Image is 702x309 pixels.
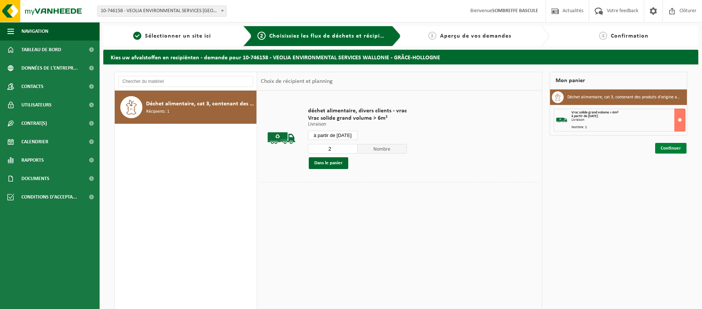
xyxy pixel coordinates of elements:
[308,131,357,140] input: Sélectionnez date
[21,59,78,77] span: Données de l'entrepr...
[107,32,237,41] a: 1Sélectionner un site ici
[308,122,407,127] p: Livraison
[21,77,44,96] span: Contacts
[440,33,511,39] span: Aperçu de vos demandes
[571,114,598,118] strong: à partir de [DATE]
[308,115,407,122] span: Vrac solide grand volume > 6m³
[428,32,436,40] span: 3
[118,76,253,87] input: Chercher du matériel
[257,72,336,91] div: Choix de récipient et planning
[21,96,52,114] span: Utilisateurs
[98,6,226,16] span: 10-746158 - VEOLIA ENVIRONMENTAL SERVICES WALLONIE - GRÂCE-HOLLOGNE
[599,32,607,40] span: 4
[571,110,618,115] span: Vrac solide grand volume > 6m³
[21,188,77,206] span: Conditions d'accepta...
[103,50,698,64] h2: Kies uw afvalstoffen en recipiënten - demande pour 10-746158 - VEOLIA ENVIRONMENTAL SERVICES WALL...
[97,6,226,17] span: 10-746158 - VEOLIA ENVIRONMENTAL SERVICES WALLONIE - GRÂCE-HOLLOGNE
[21,41,61,59] span: Tableau de bord
[21,133,48,151] span: Calendrier
[146,99,255,108] span: Déchet alimentaire, cat 3, contenant des produits d'origine animale, emballage synthétique
[571,126,685,129] div: Nombre: 2
[21,169,49,188] span: Documents
[115,91,257,124] button: Déchet alimentaire, cat 3, contenant des produits d'origine animale, emballage synthétique Récipi...
[145,33,211,39] span: Sélectionner un site ici
[21,151,44,169] span: Rapports
[257,32,266,40] span: 2
[571,118,685,122] div: Livraison
[309,157,348,169] button: Dans le panier
[655,143,687,154] a: Continuer
[308,107,407,115] span: déchet alimentaire, divers clients - vrac
[567,91,681,103] h3: Déchet alimentaire, cat 3, contenant des produits d'origine animale, emballage synthétique
[21,22,48,41] span: Navigation
[550,72,687,89] div: Mon panier
[611,33,649,39] span: Confirmation
[269,33,392,39] span: Choisissiez les flux de déchets et récipients
[21,114,47,133] span: Contrat(s)
[146,108,169,115] span: Récipients: 1
[357,144,407,154] span: Nombre
[492,8,538,14] strong: SOMBREFFE BASCULE
[133,32,141,40] span: 1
